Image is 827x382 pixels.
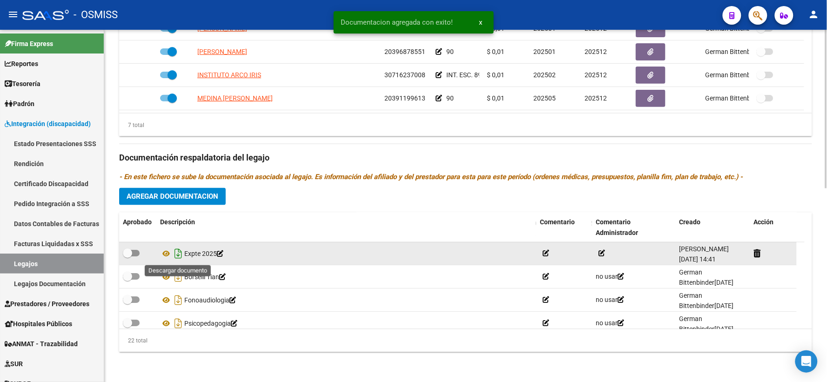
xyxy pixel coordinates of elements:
div: Psicopedagogia [160,316,532,331]
span: no usar [596,296,624,304]
span: INSTITUTO ARCO IRIS [197,71,261,79]
span: INT. ESC. 89 - TRANSPORTE A TERAPIAS 2.2 KM. SIN DEPENDENCIA 96 [446,71,652,79]
mat-icon: menu [7,9,19,20]
i: - En este fichero se sube la documentación asociada al legajo. Es información del afiliado y del ... [119,173,743,181]
i: Descargar documento [172,247,184,261]
span: 20396878551 [384,48,425,55]
span: Agregar Documentacion [127,193,218,201]
i: Descargar documento [172,270,184,285]
span: Acción [754,219,774,226]
span: - OSMISS [74,5,118,25]
div: Borselli Tian [160,270,532,285]
button: x [472,14,490,31]
span: Documentacion agregada con exito! [341,18,453,27]
span: 202505 [533,94,556,102]
datatable-header-cell: Aprobado [119,213,156,243]
span: Padrón [5,99,34,109]
span: [PERSON_NAME] [197,48,247,55]
span: German Bittenbinder [679,269,715,287]
span: $ 0,01 [487,71,504,79]
span: 202501 [533,48,556,55]
span: 202502 [533,71,556,79]
div: Fonoaudiologia [160,293,532,308]
datatable-header-cell: Comentario Administrador [592,213,676,243]
span: Creado [679,219,701,226]
span: Descripción [160,219,195,226]
span: x [479,18,483,27]
span: Aprobado [123,219,152,226]
span: $ 0,01 [487,48,504,55]
button: Agregar Documentacion [119,188,226,205]
span: 202512 [585,94,607,102]
span: German Bittenbinder [679,292,715,310]
div: Open Intercom Messenger [795,350,818,373]
span: German Bittenbinder [DATE] [706,71,789,79]
span: SUR [5,359,23,369]
span: 202512 [585,71,607,79]
span: Comentario Administrador [596,219,638,237]
span: 20391199613 [384,94,425,102]
i: Descargar documento [172,316,184,331]
span: ANMAT - Trazabilidad [5,339,78,349]
span: $ 0,01 [487,94,504,102]
h3: Documentación respaldatoria del legajo [119,152,812,165]
span: no usar [596,273,624,281]
span: German Bittenbinder [DATE] [706,94,789,102]
i: Descargar documento [172,293,184,308]
span: MEDINA [PERSON_NAME] [197,94,273,102]
datatable-header-cell: Acción [750,213,797,243]
div: 22 total [119,336,148,346]
span: [PERSON_NAME] [679,246,729,253]
span: Prestadores / Proveedores [5,299,89,309]
span: 90 [446,94,454,102]
datatable-header-cell: Descripción [156,213,536,243]
span: Hospitales Públicos [5,319,72,329]
span: Integración (discapacidad) [5,119,91,129]
span: Comentario [540,219,575,226]
datatable-header-cell: Comentario [536,213,592,243]
span: [DATE] 14:41 [679,256,716,263]
span: 202512 [585,48,607,55]
div: 7 total [119,120,144,130]
span: Tesorería [5,79,40,89]
span: no usar [596,320,624,327]
mat-icon: person [808,9,820,20]
div: Expte 2025 [160,247,532,261]
span: Firma Express [5,39,53,49]
span: 30716237008 [384,71,425,79]
span: 90 [446,48,454,55]
datatable-header-cell: Creado [676,213,750,243]
span: German Bittenbinder [679,315,715,334]
span: German Bittenbinder [DATE] [706,48,789,55]
span: Reportes [5,59,38,69]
